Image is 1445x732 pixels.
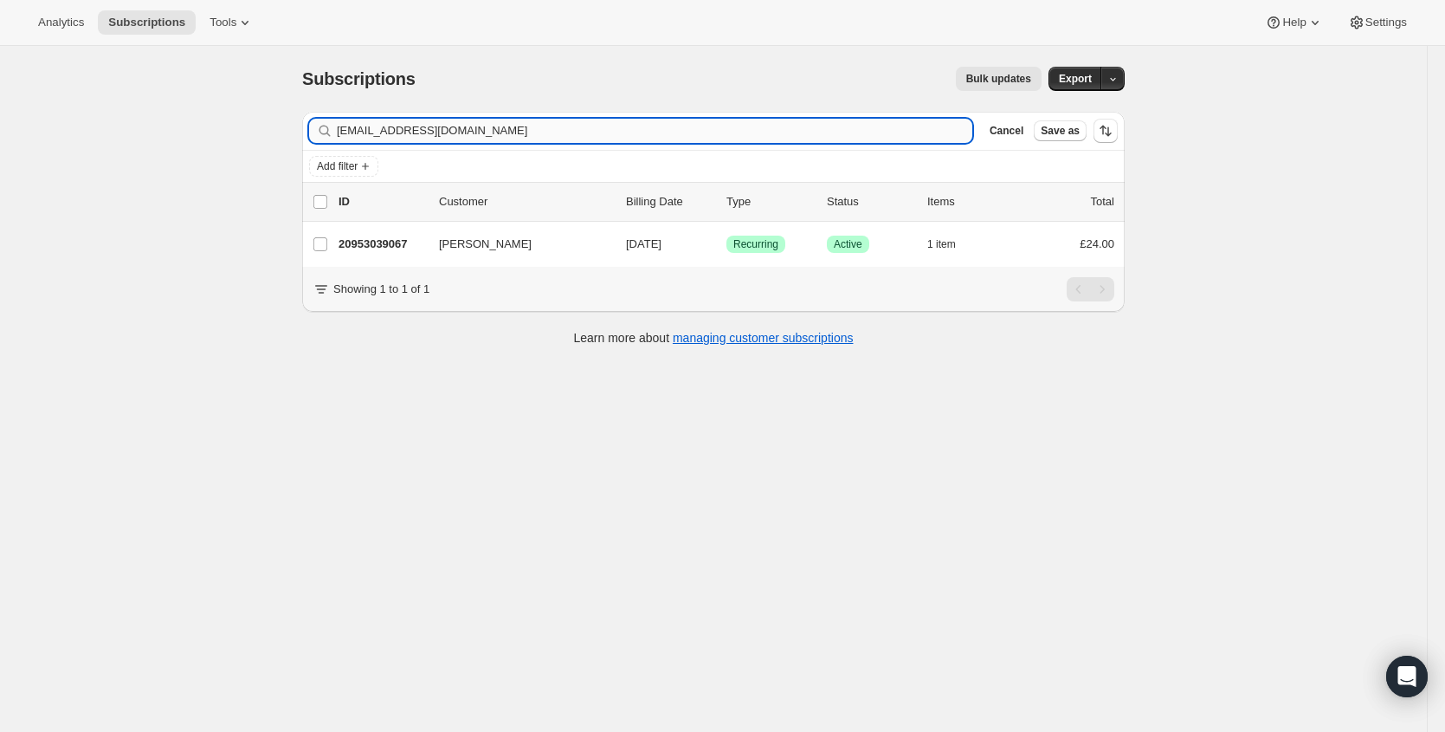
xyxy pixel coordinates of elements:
button: Sort the results [1093,119,1118,143]
span: Subscriptions [302,69,416,88]
button: Cancel [983,120,1030,141]
p: Status [827,193,913,211]
div: Open Intercom Messenger [1386,656,1428,697]
p: Showing 1 to 1 of 1 [333,281,429,298]
button: Help [1255,10,1333,35]
p: Billing Date [626,193,713,211]
div: Items [927,193,1014,211]
div: IDCustomerBilling DateTypeStatusItemsTotal [339,193,1114,211]
a: managing customer subscriptions [673,331,854,345]
div: 20953039067[PERSON_NAME][DATE]SuccessRecurringSuccessActive1 item£24.00 [339,232,1114,256]
span: Add filter [317,159,358,173]
div: Type [726,193,813,211]
p: Learn more about [574,329,854,347]
p: Customer [439,193,612,211]
span: Cancel [990,124,1023,138]
button: [PERSON_NAME] [429,230,602,258]
span: Tools [210,16,236,29]
span: [DATE] [626,237,661,250]
span: £24.00 [1080,237,1114,250]
button: Subscriptions [98,10,196,35]
button: 1 item [927,232,975,256]
button: Add filter [309,156,378,177]
span: Active [834,237,862,251]
span: Help [1282,16,1306,29]
span: Analytics [38,16,84,29]
span: [PERSON_NAME] [439,236,532,253]
button: Analytics [28,10,94,35]
nav: Pagination [1067,277,1114,301]
p: Total [1091,193,1114,211]
span: Recurring [733,237,778,251]
button: Export [1048,67,1102,91]
input: Filter subscribers [337,119,972,143]
button: Bulk updates [956,67,1042,91]
span: Settings [1365,16,1407,29]
span: Save as [1041,124,1080,138]
span: Export [1059,72,1092,86]
span: Subscriptions [108,16,185,29]
span: Bulk updates [966,72,1031,86]
button: Tools [199,10,264,35]
p: 20953039067 [339,236,425,253]
p: ID [339,193,425,211]
button: Settings [1338,10,1417,35]
button: Save as [1034,120,1087,141]
span: 1 item [927,237,956,251]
